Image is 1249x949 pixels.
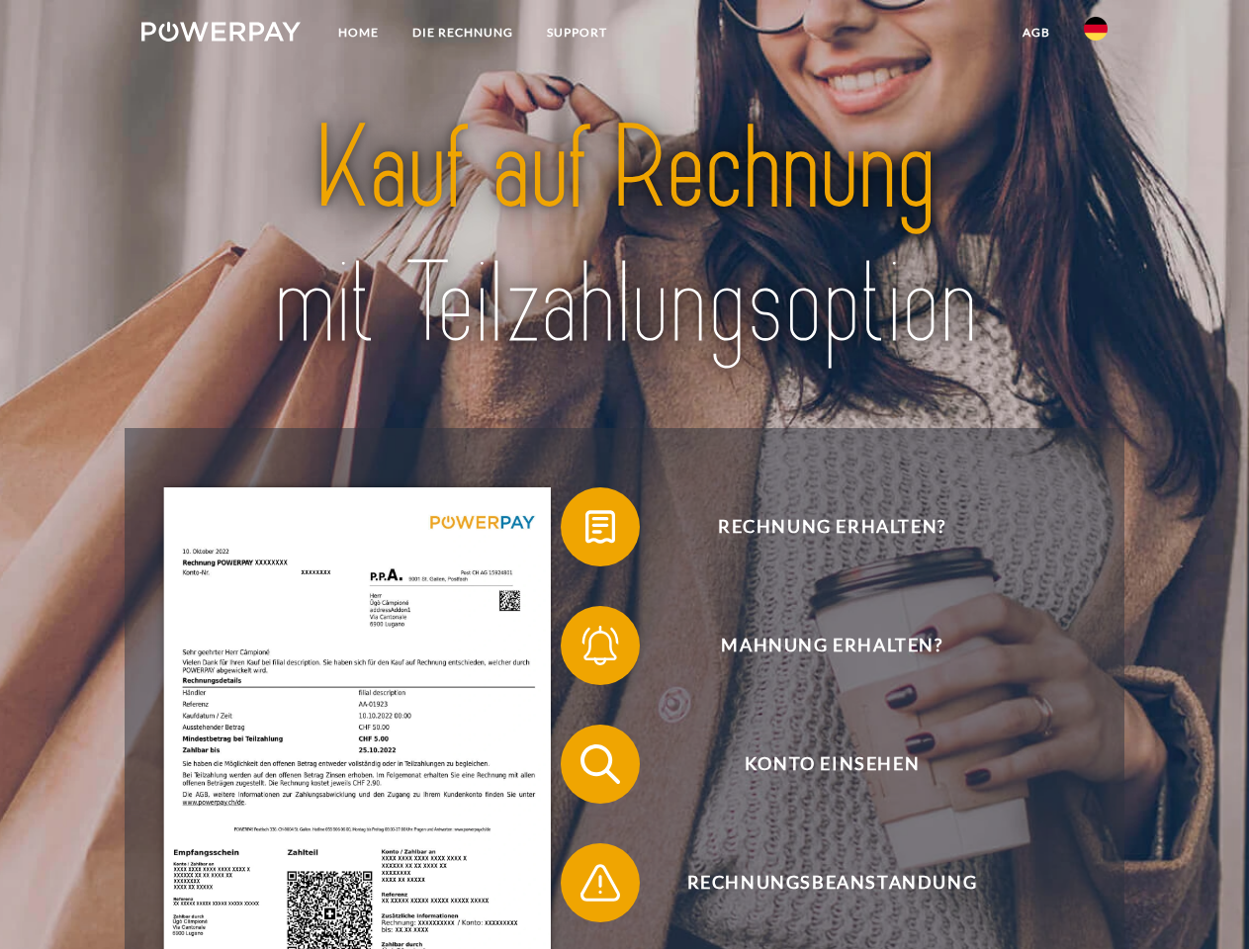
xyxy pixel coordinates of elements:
button: Rechnungsbeanstandung [561,843,1075,922]
img: qb_bell.svg [576,621,625,670]
button: Konto einsehen [561,725,1075,804]
img: qb_bill.svg [576,502,625,552]
img: qb_search.svg [576,739,625,789]
button: Mahnung erhalten? [561,606,1075,685]
button: Rechnung erhalten? [561,487,1075,566]
img: qb_warning.svg [576,858,625,907]
a: SUPPORT [530,15,624,50]
span: Konto einsehen [589,725,1074,804]
span: Mahnung erhalten? [589,606,1074,685]
span: Rechnungsbeanstandung [589,843,1074,922]
a: agb [1006,15,1067,50]
span: Rechnung erhalten? [589,487,1074,566]
img: de [1084,17,1108,41]
img: title-powerpay_de.svg [189,95,1060,379]
a: DIE RECHNUNG [396,15,530,50]
a: Home [321,15,396,50]
img: logo-powerpay-white.svg [141,22,301,42]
